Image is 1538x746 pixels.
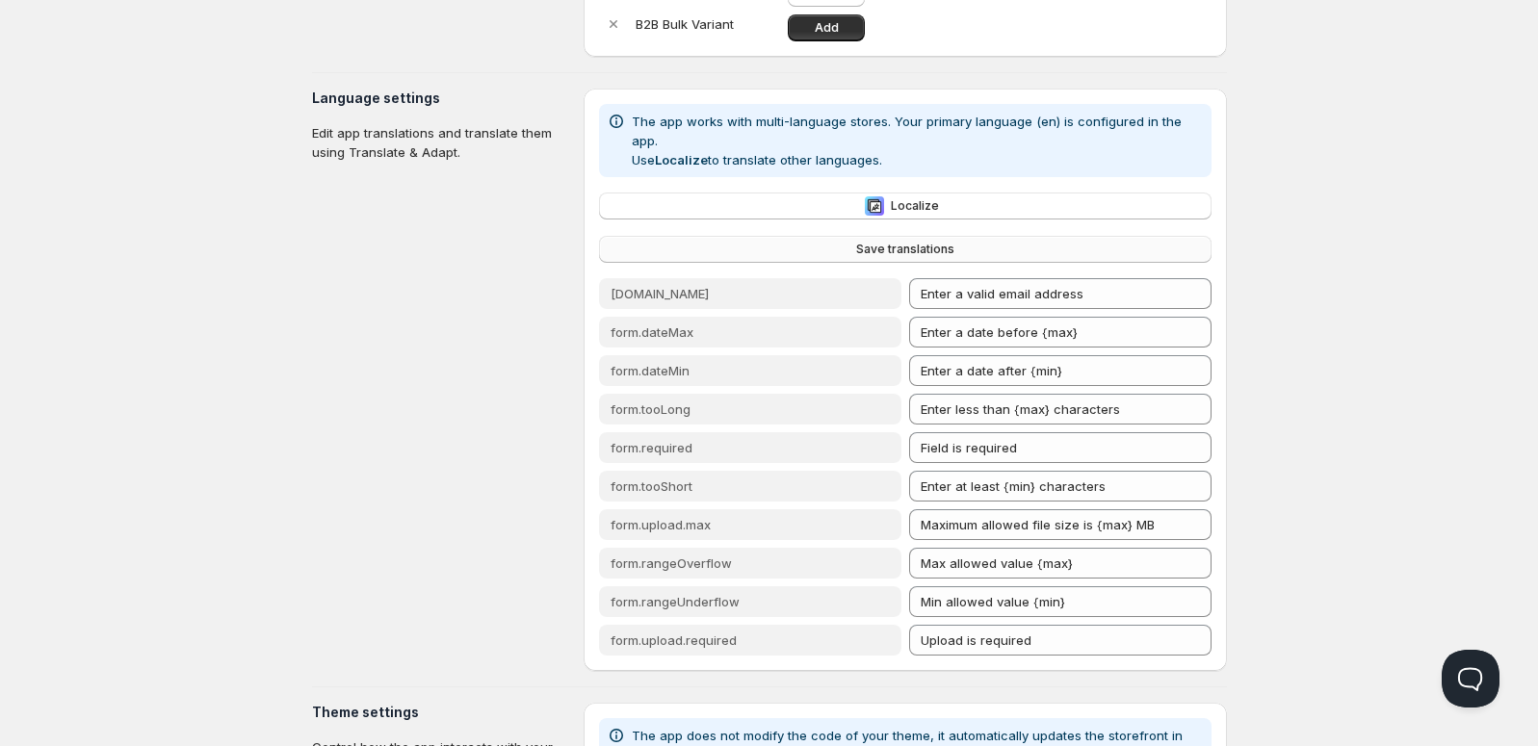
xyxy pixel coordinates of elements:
span: Save translations [856,242,954,257]
p: The app works with multi-language stores. Your primary language (en) is configured in the app. Us... [632,112,1203,169]
h3: Theme settings [312,703,569,722]
iframe: Help Scout Beacon - Open [1442,650,1499,707]
img: Localize [865,196,884,216]
button: Save translations [599,236,1211,263]
p: Edit app translations and translate them using Translate & Adapt. [312,123,569,162]
a: Add [788,14,865,41]
p: B2B Bulk Variant [636,14,780,34]
span: Add [815,20,839,36]
b: Localize [655,152,708,167]
button: LocalizeLocalize [599,193,1211,219]
span: Localize [891,198,939,214]
h3: Language settings [312,89,569,108]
